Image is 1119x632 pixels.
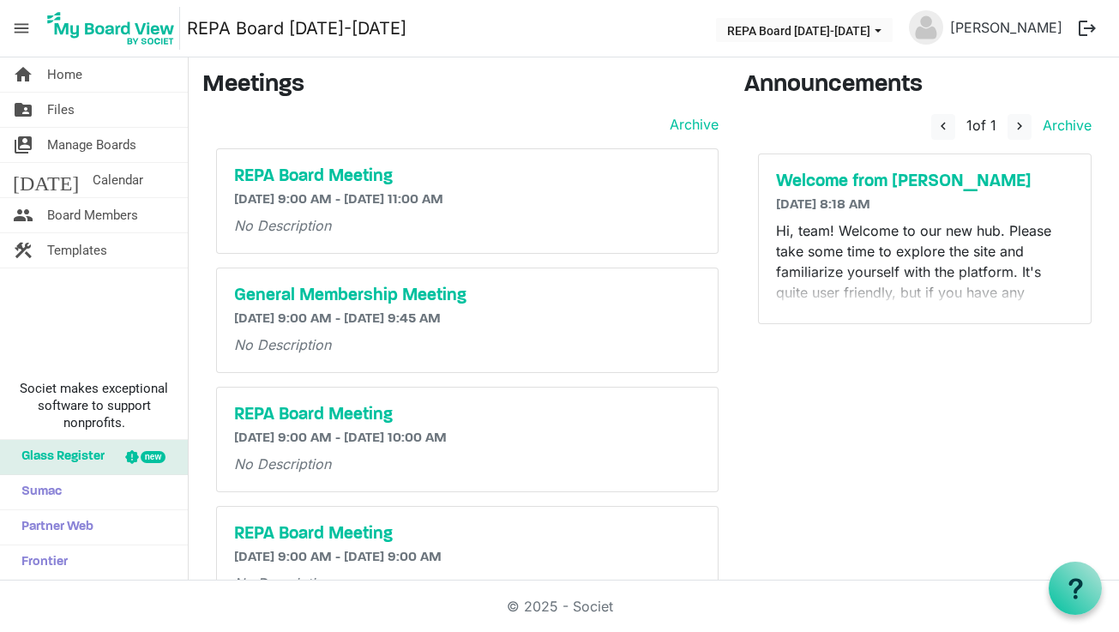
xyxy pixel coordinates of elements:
[234,166,701,187] a: REPA Board Meeting
[909,10,943,45] img: no-profile-picture.svg
[8,380,180,431] span: Societ makes exceptional software to support nonprofits.
[936,118,951,134] span: navigate_before
[234,524,701,545] a: REPA Board Meeting
[5,12,38,45] span: menu
[943,10,1069,45] a: [PERSON_NAME]
[1012,118,1027,134] span: navigate_next
[13,510,93,545] span: Partner Web
[234,430,701,447] h6: [DATE] 9:00 AM - [DATE] 10:00 AM
[13,57,33,92] span: home
[776,172,1074,192] a: Welcome from [PERSON_NAME]
[47,198,138,232] span: Board Members
[234,215,701,236] p: No Description
[234,550,701,566] h6: [DATE] 9:00 AM - [DATE] 9:00 AM
[234,311,701,328] h6: [DATE] 9:00 AM - [DATE] 9:45 AM
[1008,114,1032,140] button: navigate_next
[187,11,406,45] a: REPA Board [DATE]-[DATE]
[141,451,165,463] div: new
[234,405,701,425] a: REPA Board Meeting
[13,198,33,232] span: people
[93,163,143,197] span: Calendar
[234,334,701,355] p: No Description
[966,117,996,134] span: of 1
[42,7,180,50] img: My Board View Logo
[507,598,613,615] a: © 2025 - Societ
[42,7,187,50] a: My Board View Logo
[13,440,105,474] span: Glass Register
[13,128,33,162] span: switch_account
[776,198,870,212] span: [DATE] 8:18 AM
[744,71,1105,100] h3: Announcements
[47,57,82,92] span: Home
[716,18,893,42] button: REPA Board 2025-2026 dropdownbutton
[47,233,107,268] span: Templates
[13,475,62,509] span: Sumac
[13,545,68,580] span: Frontier
[931,114,955,140] button: navigate_before
[234,454,701,474] p: No Description
[663,114,719,135] a: Archive
[234,192,701,208] h6: [DATE] 9:00 AM - [DATE] 11:00 AM
[47,93,75,127] span: Files
[13,93,33,127] span: folder_shared
[13,233,33,268] span: construction
[966,117,972,134] span: 1
[202,71,719,100] h3: Meetings
[13,163,79,197] span: [DATE]
[47,128,136,162] span: Manage Boards
[234,573,701,593] p: No Description
[1069,10,1105,46] button: logout
[1036,117,1092,134] a: Archive
[234,286,701,306] a: General Membership Meeting
[776,220,1074,426] p: Hi, team! Welcome to our new hub. Please take some time to explore the site and familiarize yours...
